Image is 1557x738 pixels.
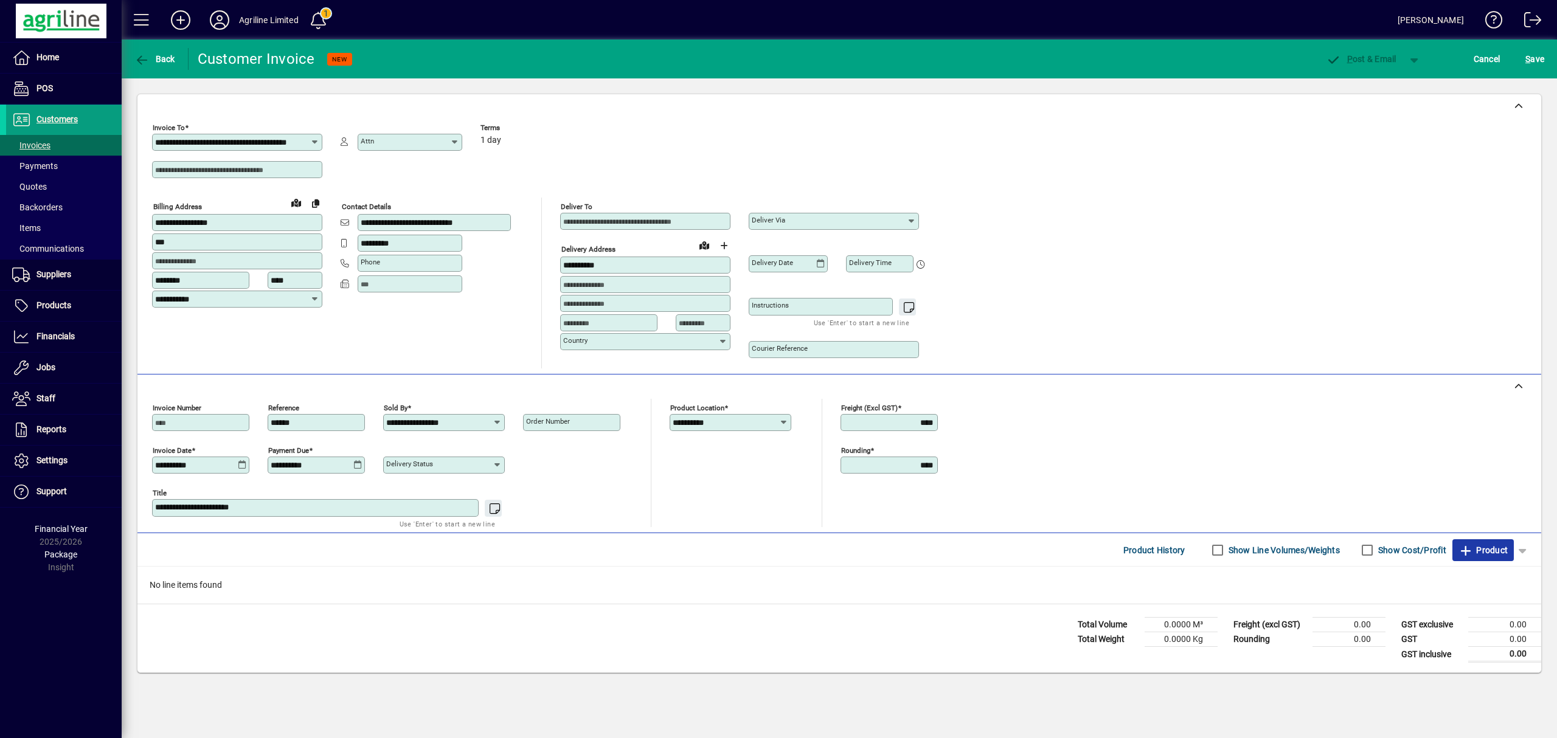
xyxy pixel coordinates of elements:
[695,235,714,255] a: View on map
[6,477,122,507] a: Support
[752,258,793,267] mat-label: Delivery date
[1227,632,1313,647] td: Rounding
[6,322,122,352] a: Financials
[1226,544,1340,556] label: Show Line Volumes/Weights
[12,244,84,253] span: Communications
[849,258,892,267] mat-label: Delivery time
[36,486,67,496] span: Support
[6,135,122,156] a: Invoices
[36,362,55,372] span: Jobs
[1398,10,1464,30] div: [PERSON_NAME]
[268,404,299,412] mat-label: Reference
[1395,632,1468,647] td: GST
[36,393,55,403] span: Staff
[841,404,898,412] mat-label: Freight (excl GST)
[6,197,122,218] a: Backorders
[361,258,380,266] mat-label: Phone
[1395,647,1468,662] td: GST inclusive
[563,336,588,345] mat-label: Country
[200,9,239,31] button: Profile
[1471,48,1503,70] button: Cancel
[6,176,122,197] a: Quotes
[480,136,501,145] span: 1 day
[1452,539,1514,561] button: Product
[36,52,59,62] span: Home
[6,43,122,73] a: Home
[12,182,47,191] span: Quotes
[161,9,200,31] button: Add
[1313,632,1385,647] td: 0.00
[1227,618,1313,632] td: Freight (excl GST)
[361,137,374,145] mat-label: Attn
[1468,632,1541,647] td: 0.00
[1376,544,1446,556] label: Show Cost/Profit
[1525,49,1544,69] span: ave
[1326,54,1396,64] span: ost & Email
[752,344,808,353] mat-label: Courier Reference
[134,54,175,64] span: Back
[1468,618,1541,632] td: 0.00
[6,353,122,383] a: Jobs
[400,517,495,531] mat-hint: Use 'Enter' to start a new line
[36,424,66,434] span: Reports
[841,446,870,455] mat-label: Rounding
[153,123,185,132] mat-label: Invoice To
[122,48,189,70] app-page-header-button: Back
[1118,539,1190,561] button: Product History
[6,384,122,414] a: Staff
[752,301,789,309] mat-label: Instructions
[153,404,201,412] mat-label: Invoice number
[35,524,88,534] span: Financial Year
[153,489,167,497] mat-label: Title
[239,10,299,30] div: Agriline Limited
[36,114,78,124] span: Customers
[561,202,592,211] mat-label: Deliver To
[6,415,122,445] a: Reports
[6,74,122,104] a: POS
[6,446,122,476] a: Settings
[131,48,178,70] button: Back
[1395,618,1468,632] td: GST exclusive
[36,269,71,279] span: Suppliers
[286,193,306,212] a: View on map
[36,331,75,341] span: Financials
[153,446,192,455] mat-label: Invoice date
[6,156,122,176] a: Payments
[1072,632,1145,647] td: Total Weight
[386,460,433,468] mat-label: Delivery status
[1123,540,1185,560] span: Product History
[752,216,785,224] mat-label: Deliver via
[1145,618,1218,632] td: 0.0000 M³
[1313,618,1385,632] td: 0.00
[480,124,553,132] span: Terms
[332,55,347,63] span: NEW
[12,161,58,171] span: Payments
[6,218,122,238] a: Items
[1522,48,1547,70] button: Save
[1474,49,1500,69] span: Cancel
[670,404,724,412] mat-label: Product location
[1468,647,1541,662] td: 0.00
[1515,2,1542,42] a: Logout
[1458,540,1508,560] span: Product
[526,417,570,426] mat-label: Order number
[198,49,315,69] div: Customer Invoice
[1476,2,1503,42] a: Knowledge Base
[306,193,325,213] button: Copy to Delivery address
[268,446,309,455] mat-label: Payment due
[44,550,77,559] span: Package
[714,236,733,255] button: Choose address
[1347,54,1353,64] span: P
[1072,618,1145,632] td: Total Volume
[36,300,71,310] span: Products
[384,404,407,412] mat-label: Sold by
[12,202,63,212] span: Backorders
[6,291,122,321] a: Products
[6,260,122,290] a: Suppliers
[814,316,909,329] mat-hint: Use 'Enter' to start a new line
[1145,632,1218,647] td: 0.0000 Kg
[12,223,41,233] span: Items
[1525,54,1530,64] span: S
[137,567,1541,604] div: No line items found
[6,238,122,259] a: Communications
